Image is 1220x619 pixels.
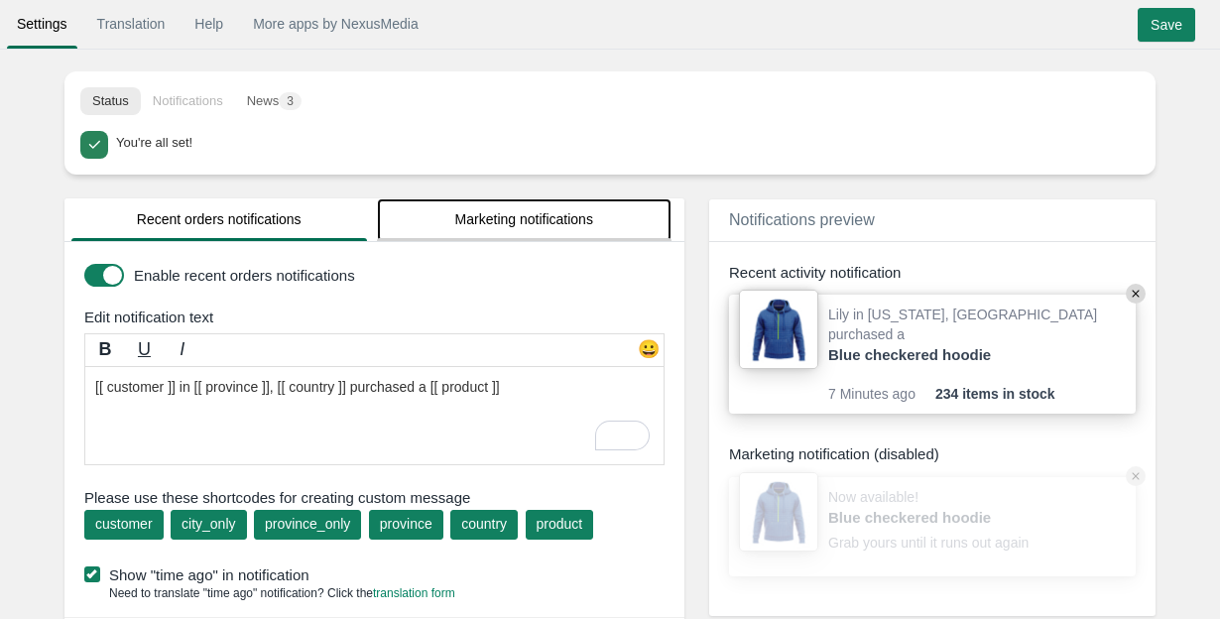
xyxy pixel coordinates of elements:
div: province [380,514,432,534]
u: U [138,339,151,359]
a: Recent orders notifications [71,198,367,241]
img: 80x80_sample.jpg [739,290,818,369]
a: More apps by NexusMedia [243,6,428,42]
div: customer [95,514,153,534]
label: Show "time ago" in notification [84,564,674,585]
a: Blue checkered hoodie [828,507,1037,528]
textarea: To enrich screen reader interactions, please activate Accessibility in Grammarly extension settings [84,366,665,465]
div: product [537,514,583,534]
span: 234 items in stock [935,384,1055,404]
div: Edit notification text [69,307,689,327]
i: I [180,339,184,359]
b: B [99,339,112,359]
button: News3 [235,87,313,115]
div: Lily in [US_STATE], [GEOGRAPHIC_DATA] purchased a [828,305,1126,384]
a: Help [184,6,233,42]
a: Blue checkered hoodie [828,344,1037,365]
a: Marketing notifications [377,198,672,241]
label: Enable recent orders notifications [134,265,660,286]
span: 3 [279,92,302,110]
span: Notifications preview [729,211,875,228]
div: country [461,514,507,534]
img: 80x80_sample.jpg [739,472,818,552]
button: Status [80,87,141,115]
div: city_only [182,514,235,534]
div: Need to translate "time ago" notification? Click the [84,585,455,602]
span: Please use these shortcodes for creating custom message [84,487,665,508]
a: Settings [7,6,77,42]
span: 7 Minutes ago [828,384,935,404]
a: Translation [87,6,176,42]
input: Save [1138,8,1195,42]
div: 😀 [634,337,664,367]
a: translation form [373,586,455,600]
div: province_only [265,514,350,534]
div: Now available! Grab yours until it runs out again [828,487,1037,566]
div: Recent activity notification [729,262,1136,283]
div: You're all set! [116,131,1134,153]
